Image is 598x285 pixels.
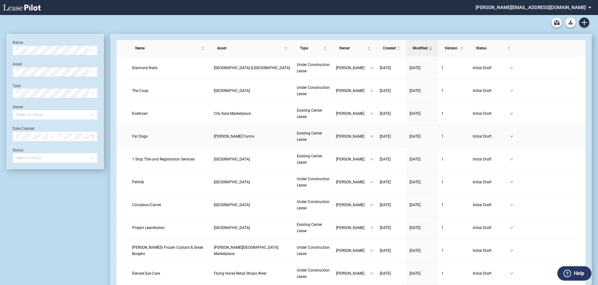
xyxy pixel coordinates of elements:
span: 1 [441,203,444,207]
span: [DATE] [380,157,391,161]
a: [DATE] [410,156,435,162]
a: Create new document [579,18,589,28]
a: Under Construction Lease [297,267,330,280]
span: 1 [441,180,444,184]
span: down [370,89,374,93]
span: Initial Draft [473,65,510,71]
a: [PERSON_NAME] Farms [214,133,291,140]
span: Name [135,45,200,51]
a: 1 [441,247,467,254]
span: share-alt [557,135,561,139]
a: Elevate Eye Care [132,270,208,277]
span: [DATE] [410,157,420,161]
span: [DATE] [410,248,420,253]
span: download [549,272,553,275]
span: Initial Draft [473,270,510,277]
span: [PERSON_NAME] [336,156,370,162]
a: [DATE] [410,179,435,185]
a: Under Construction Lease [297,244,330,257]
a: [GEOGRAPHIC_DATA] [214,179,291,185]
span: Initial Draft [473,202,510,208]
span: [PERSON_NAME] [336,133,370,140]
a: [DATE] [380,133,403,140]
span: download [549,66,553,70]
span: swap-right [50,134,55,139]
span: Under Construction Lease [297,177,330,187]
span: Initial Draft [473,133,510,140]
a: 1 [441,225,467,231]
span: [PERSON_NAME] [336,179,370,185]
a: [DATE] [410,133,435,140]
span: 1 [441,157,444,161]
span: Modified [413,45,428,51]
span: Initial Draft [473,225,510,231]
span: City Gate Marketplace [214,111,251,116]
span: [DATE] [380,271,391,276]
span: download [549,249,553,252]
span: down [370,249,374,252]
span: down [370,180,374,184]
span: [PERSON_NAME] [336,88,370,94]
span: Circle Cross Ranch [214,157,250,161]
span: 1 [441,111,444,116]
a: Existing Center Lease [297,221,330,234]
span: edit [541,272,544,275]
span: Under Construction Lease [297,245,330,256]
span: down [370,272,374,275]
span: 1 [441,66,444,70]
a: [DATE] [380,88,403,94]
th: Created [377,40,406,57]
span: Flying Horse Retail Shops West [214,271,266,276]
a: [PERSON_NAME][GEOGRAPHIC_DATA] Marketplace [214,244,291,257]
span: to [50,134,55,139]
span: 1 [441,89,444,93]
span: Initial Draft [473,88,510,94]
span: down [510,157,513,161]
span: The Coop [132,89,148,93]
a: [GEOGRAPHIC_DATA] [214,202,291,208]
span: [DATE] [380,111,391,116]
span: share-alt [557,112,561,116]
th: Name [129,40,211,57]
span: Kiley Ranch Marketplace [214,245,278,256]
span: share-alt [557,226,561,230]
th: Owner [333,40,377,57]
label: Type [13,84,21,88]
span: [DATE] [380,203,391,207]
span: Petfolk [132,180,144,184]
a: Existing Center Lease [297,107,330,120]
span: download [549,157,553,161]
a: [DATE] [380,270,403,277]
span: Owner [339,45,366,51]
a: 1 [441,65,467,71]
a: [GEOGRAPHIC_DATA] & [GEOGRAPHIC_DATA] [214,65,291,71]
span: share-alt [557,66,561,70]
a: Under Construction Lease [297,199,330,211]
span: down [510,112,513,115]
a: [DATE] [380,247,403,254]
span: down [510,135,513,138]
a: Under Construction Lease [297,62,330,74]
span: 1 Stop Title and Registration Services [132,157,195,161]
span: [DATE] [410,271,420,276]
span: Elevate Eye Care [132,271,160,276]
span: Diamond Nails [132,66,157,70]
span: down [370,226,374,230]
span: [DATE] [380,226,391,230]
span: [DATE] [410,203,420,207]
a: [DATE] [380,225,403,231]
span: Deer Valley & Lake Pleasant [214,66,290,70]
span: Under Construction Lease [297,85,330,96]
span: [PERSON_NAME] [336,225,370,231]
a: [DATE] [380,110,403,117]
span: 1 [441,271,444,276]
span: [DATE] [380,180,391,184]
span: download [549,89,553,93]
a: 1 [441,270,467,277]
span: Harvest Grove [214,203,250,207]
span: download [549,112,553,115]
label: Status [13,148,23,152]
th: Asset [211,40,294,57]
span: down [510,226,513,230]
span: edit [541,89,544,93]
